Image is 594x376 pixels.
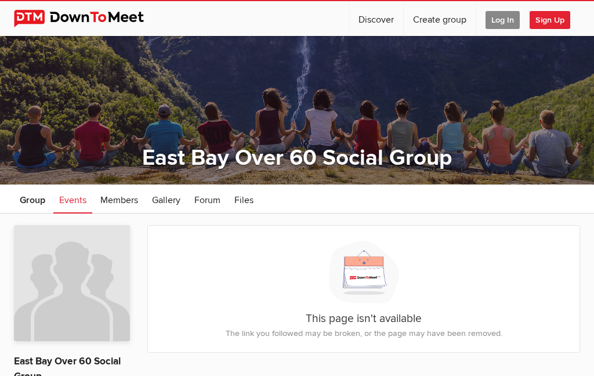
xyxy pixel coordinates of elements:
a: Create group [404,1,476,36]
div: This page isn't available [148,226,579,352]
a: Discover [349,1,403,36]
img: East Bay Over 60 Social Group [14,225,130,341]
a: Files [229,185,259,214]
span: Members [100,194,138,206]
span: Sign Up [530,11,570,29]
span: Files [234,194,253,206]
span: Forum [194,194,220,206]
span: Group [20,194,45,206]
span: Gallery [152,194,180,206]
img: DownToMeet [14,10,162,27]
a: Gallery [146,185,186,214]
a: Log In [476,1,529,36]
a: Events [53,185,92,214]
a: Sign Up [530,1,579,36]
a: East Bay Over 60 Social Group [142,144,452,171]
a: Forum [189,185,226,214]
span: Events [59,194,86,206]
a: Members [95,185,144,214]
p: The link you followed may be broken, or the page may have been removed. [160,327,568,340]
span: Log In [486,11,520,29]
a: Group [14,185,51,214]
